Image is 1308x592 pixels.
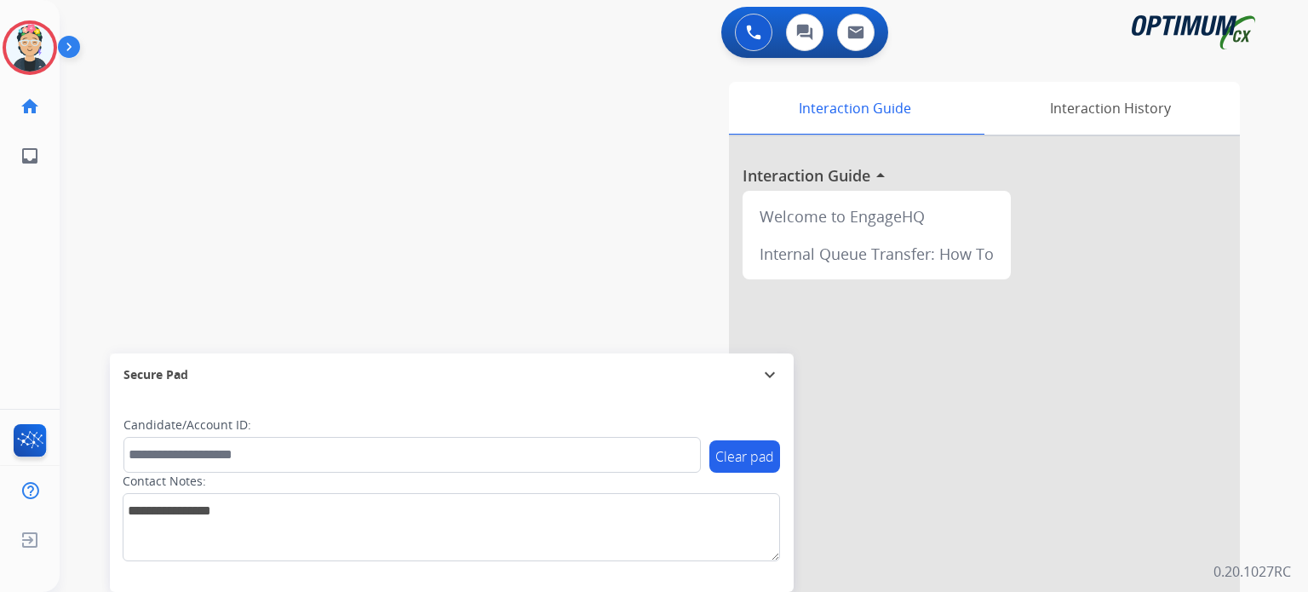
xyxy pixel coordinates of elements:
[749,198,1004,235] div: Welcome to EngageHQ
[20,96,40,117] mat-icon: home
[6,24,54,72] img: avatar
[1213,561,1291,582] p: 0.20.1027RC
[123,473,206,490] label: Contact Notes:
[729,82,980,135] div: Interaction Guide
[980,82,1240,135] div: Interaction History
[123,366,188,383] span: Secure Pad
[20,146,40,166] mat-icon: inbox
[760,365,780,385] mat-icon: expand_more
[123,417,251,434] label: Candidate/Account ID:
[709,440,780,473] button: Clear pad
[749,235,1004,273] div: Internal Queue Transfer: How To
